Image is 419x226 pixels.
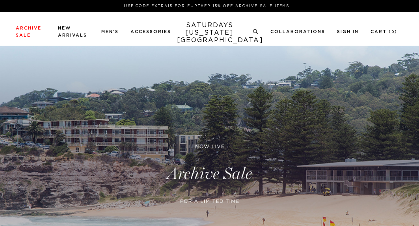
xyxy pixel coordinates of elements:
a: Men's [101,30,119,34]
a: Cart (0) [371,30,397,34]
a: Sign In [337,30,359,34]
a: Accessories [130,30,171,34]
a: Collaborations [270,30,325,34]
small: 0 [391,30,395,34]
p: Use Code EXTRA15 for Further 15% Off Archive Sale Items [19,3,394,9]
a: Archive Sale [16,26,41,37]
a: SATURDAYS[US_STATE][GEOGRAPHIC_DATA] [177,22,242,44]
a: New Arrivals [58,26,87,37]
